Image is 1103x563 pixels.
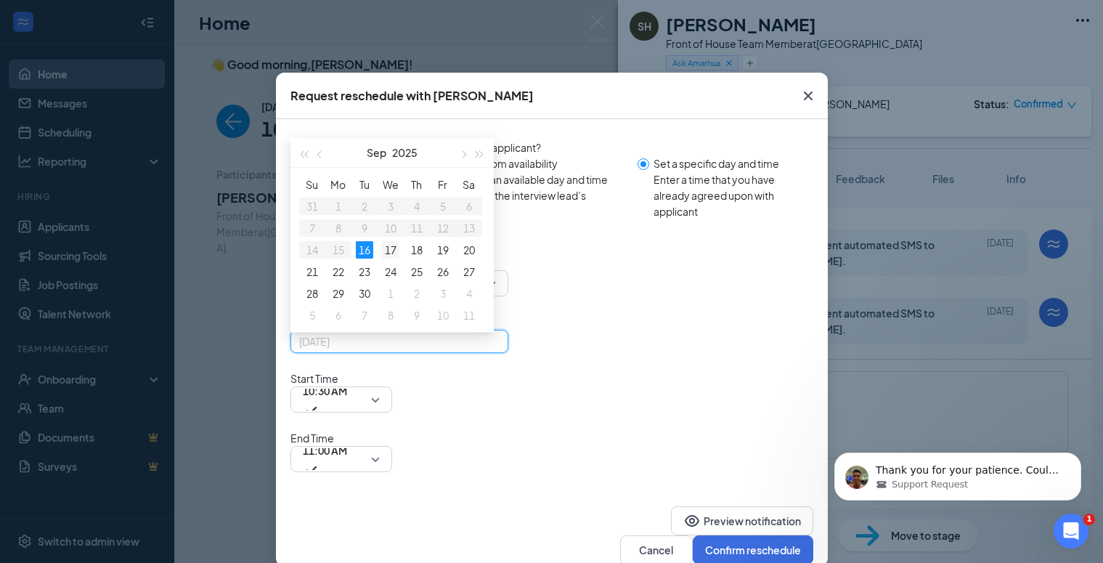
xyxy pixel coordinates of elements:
[654,171,802,219] div: Enter a time that you have already agreed upon with applicant
[325,261,351,283] td: 2025-09-22
[65,331,243,346] div: Support Request
[290,139,813,155] div: How do you want to schedule time with the applicant?
[15,382,276,437] div: Send us a messageWe typically reply in under a minute
[250,23,276,49] div: Close
[15,217,275,286] div: Profile image for LeoSupport RequestThank you for your patience. Could you please give me one of ...
[813,422,1103,524] iframe: Intercom notifications message
[30,208,261,223] div: Recent message
[382,307,399,324] div: 8
[378,174,404,195] th: We
[789,73,828,119] button: Close
[303,402,320,419] svg: Checkmark
[30,394,243,410] div: Send us a message
[683,512,701,530] svg: Eye
[303,440,347,461] span: 11:00 AM
[356,285,373,302] div: 30
[408,307,426,324] div: 9
[121,466,171,476] span: Messages
[382,285,399,302] div: 1
[351,174,378,195] th: Tu
[404,239,430,261] td: 2025-09-18
[654,155,802,171] div: Set a specific day and time
[671,506,813,535] button: EyePreview notification
[303,461,320,479] svg: Checkmark
[450,171,625,219] div: Choose an available day and time slot from the interview lead’s calendar
[392,138,418,167] button: 2025
[299,333,497,349] input: Sep 16, 2025
[430,304,456,326] td: 2025-10-10
[290,238,813,254] div: Select a Date & Time
[224,466,260,476] span: Tickets
[290,314,813,330] span: Date
[456,261,482,283] td: 2025-09-27
[367,138,386,167] button: Sep
[30,238,59,267] img: Profile image for Leo
[430,261,456,283] td: 2025-09-26
[430,239,456,261] td: 2025-09-19
[299,174,325,195] th: Su
[351,283,378,304] td: 2025-09-30
[290,88,534,104] div: Request reschedule with [PERSON_NAME]
[330,285,347,302] div: 29
[152,259,203,275] div: • 26m ago
[65,259,149,275] div: [PERSON_NAME]
[351,239,378,261] td: 2025-09-16
[170,23,199,52] img: Profile image for Say
[408,263,426,280] div: 25
[29,103,261,153] p: Hi [PERSON_NAME] 👋
[299,304,325,326] td: 2025-10-05
[304,285,321,302] div: 28
[408,285,426,302] div: 2
[290,430,392,446] span: End Time
[404,304,430,326] td: 2025-10-09
[408,241,426,259] div: 18
[382,263,399,280] div: 24
[356,241,373,259] div: 16
[29,31,113,49] img: logo
[430,283,456,304] td: 2025-10-03
[356,263,373,280] div: 23
[1083,514,1095,525] span: 1
[378,261,404,283] td: 2025-09-24
[450,155,625,171] div: Select from availability
[325,304,351,326] td: 2025-10-06
[351,304,378,326] td: 2025-10-07
[198,23,227,52] img: Profile image for Joel
[460,263,478,280] div: 27
[65,246,974,257] span: Thank you for your patience. Could you please give me one of the names of the applicants who are ...
[456,239,482,261] td: 2025-09-20
[79,229,176,244] span: Support Request
[434,263,452,280] div: 26
[29,153,261,177] p: How can we help?
[378,304,404,326] td: 2025-10-08
[434,241,452,259] div: 19
[97,429,193,487] button: Messages
[330,307,347,324] div: 6
[325,283,351,304] td: 2025-09-29
[290,254,813,270] span: Select Calendar
[30,307,261,325] div: Recent ticket
[304,263,321,280] div: 21
[460,285,478,302] div: 4
[434,307,452,324] div: 10
[299,283,325,304] td: 2025-09-28
[460,307,478,324] div: 11
[15,195,276,287] div: Recent messageProfile image for LeoSupport RequestThank you for your patience. Could you please g...
[65,346,243,361] div: #35694751 • In progress
[1054,514,1088,548] iframe: Intercom live chat
[194,429,290,487] button: Tickets
[460,241,478,259] div: 20
[378,239,404,261] td: 2025-09-17
[434,285,452,302] div: 3
[430,174,456,195] th: Fr
[32,466,65,476] span: Home
[404,261,430,283] td: 2025-09-25
[290,370,392,386] span: Start Time
[299,261,325,283] td: 2025-09-21
[304,307,321,324] div: 5
[378,283,404,304] td: 2025-10-01
[15,325,275,367] div: Support Request#35694751 • In progress
[351,261,378,283] td: 2025-09-23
